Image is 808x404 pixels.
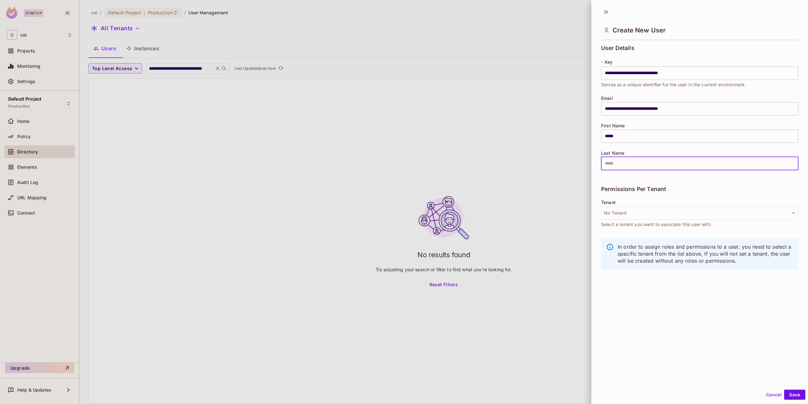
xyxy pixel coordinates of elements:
[784,390,805,400] button: Save
[601,123,625,128] span: First Name
[613,26,666,34] span: Create New User
[601,151,624,156] span: Last Name
[618,243,793,264] p: In order to assign roles and permissions to a user, you need to select a specific tenant from the...
[763,390,784,400] button: Cancel
[601,206,798,220] button: No Tenant
[605,60,613,65] span: Key
[601,221,712,228] span: Select a tenant you want to associate this user with.
[601,45,634,51] span: User Details
[601,200,616,205] span: Tenant
[601,96,613,101] span: Email
[601,81,746,88] span: Serves as a unique identifier for the user in the current environment.
[601,186,666,192] span: Permissions Per Tenant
